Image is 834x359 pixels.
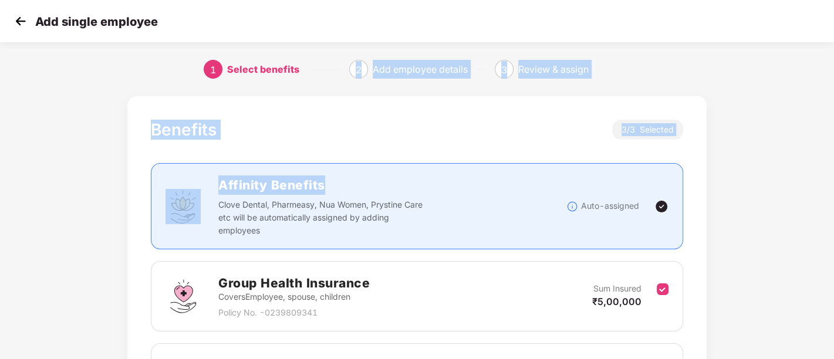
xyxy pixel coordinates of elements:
[612,120,683,140] div: 3 / Selected
[166,189,201,224] img: svg+xml;base64,PHN2ZyBpZD0iQWZmaW5pdHlfQmVuZWZpdHMiIGRhdGEtbmFtZT0iQWZmaW5pdHkgQmVuZWZpdHMiIHhtbG...
[356,64,362,76] span: 2
[654,199,668,214] img: svg+xml;base64,PHN2ZyBpZD0iVGljay0yNHgyNCIgeG1sbnM9Imh0dHA6Ly93d3cudzMub3JnLzIwMDAvc3ZnIiB3aWR0aD...
[593,282,641,295] p: Sum Insured
[566,201,578,212] img: svg+xml;base64,PHN2ZyBpZD0iSW5mb18tXzMyeDMyIiBkYXRhLW5hbWU9IkluZm8gLSAzMngzMiIgeG1sbnM9Imh0dHA6Ly...
[210,64,216,76] span: 1
[218,290,370,303] p: Covers Employee, spouse, children
[218,175,566,195] h2: Affinity Benefits
[630,124,640,134] span: 3
[218,198,427,237] p: Clove Dental, Pharmeasy, Nua Women, Prystine Care etc will be automatically assigned by adding em...
[35,15,158,29] p: Add single employee
[373,60,468,79] div: Add employee details
[218,306,370,319] p: Policy No. - 0239809341
[227,60,299,79] div: Select benefits
[218,273,370,293] h2: Group Health Insurance
[166,279,201,314] img: svg+xml;base64,PHN2ZyBpZD0iR3JvdXBfSGVhbHRoX0luc3VyYW5jZSIgZGF0YS1uYW1lPSJHcm91cCBIZWFsdGggSW5zdX...
[12,12,29,30] img: svg+xml;base64,PHN2ZyB4bWxucz0iaHR0cDovL3d3dy53My5vcmcvMjAwMC9zdmciIHdpZHRoPSIzMCIgaGVpZ2h0PSIzMC...
[501,64,507,76] span: 3
[592,296,641,307] span: ₹5,00,000
[581,199,639,212] p: Auto-assigned
[151,120,217,140] div: Benefits
[518,60,589,79] div: Review & assign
